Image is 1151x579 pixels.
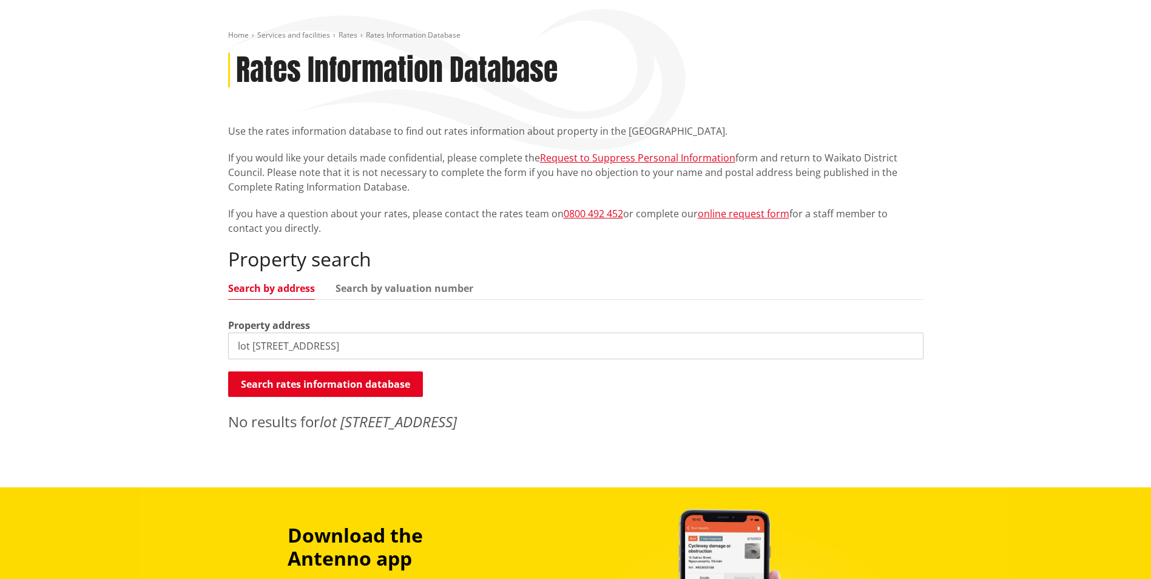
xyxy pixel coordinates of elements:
[228,333,923,359] input: e.g. Duke Street NGARUAWAHIA
[564,207,623,220] a: 0800 492 452
[236,53,558,88] h1: Rates Information Database
[257,30,330,40] a: Services and facilities
[228,411,923,433] p: No results for
[336,283,473,293] a: Search by valuation number
[228,283,315,293] a: Search by address
[228,30,249,40] a: Home
[320,411,457,432] em: lot [STREET_ADDRESS]
[540,151,735,164] a: Request to Suppress Personal Information
[228,151,923,194] p: If you would like your details made confidential, please complete the form and return to Waikato ...
[698,207,789,220] a: online request form
[366,30,461,40] span: Rates Information Database
[228,30,923,41] nav: breadcrumb
[1095,528,1139,572] iframe: Messenger Launcher
[228,371,423,397] button: Search rates information database
[228,248,923,271] h2: Property search
[228,318,310,333] label: Property address
[228,124,923,138] p: Use the rates information database to find out rates information about property in the [GEOGRAPHI...
[288,524,507,571] h3: Download the Antenno app
[339,30,357,40] a: Rates
[228,206,923,235] p: If you have a question about your rates, please contact the rates team on or complete our for a s...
